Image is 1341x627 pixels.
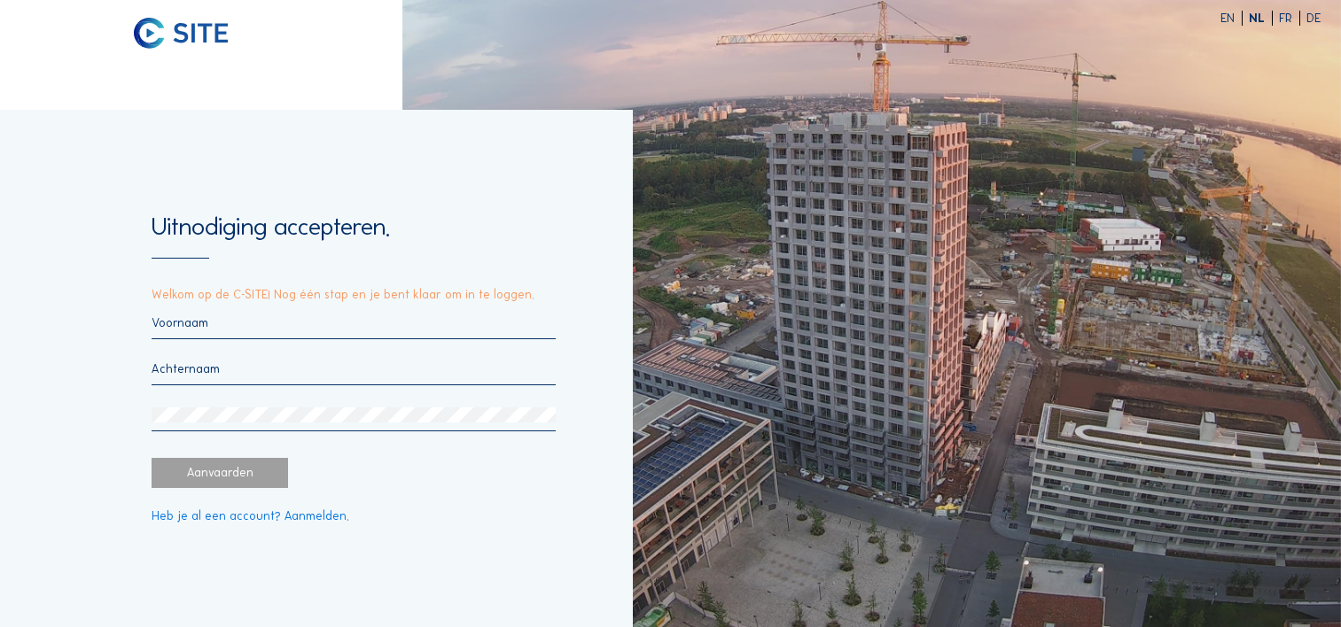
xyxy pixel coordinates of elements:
p: Welkom op de C-SITE! Nog één stap en je bent klaar om in te loggen. [152,289,556,301]
img: C-SITE logo [134,18,228,50]
div: Uitnodiging accepteren. [152,214,556,259]
div: EN [1220,12,1243,25]
input: Achternaam [152,361,556,376]
div: DE [1306,12,1321,25]
div: NL [1249,12,1273,25]
div: FR [1279,12,1300,25]
a: Heb je al een account? Aanmelden. [152,510,349,522]
input: Voornaam [152,315,556,330]
div: Aanvaarden [152,458,288,487]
